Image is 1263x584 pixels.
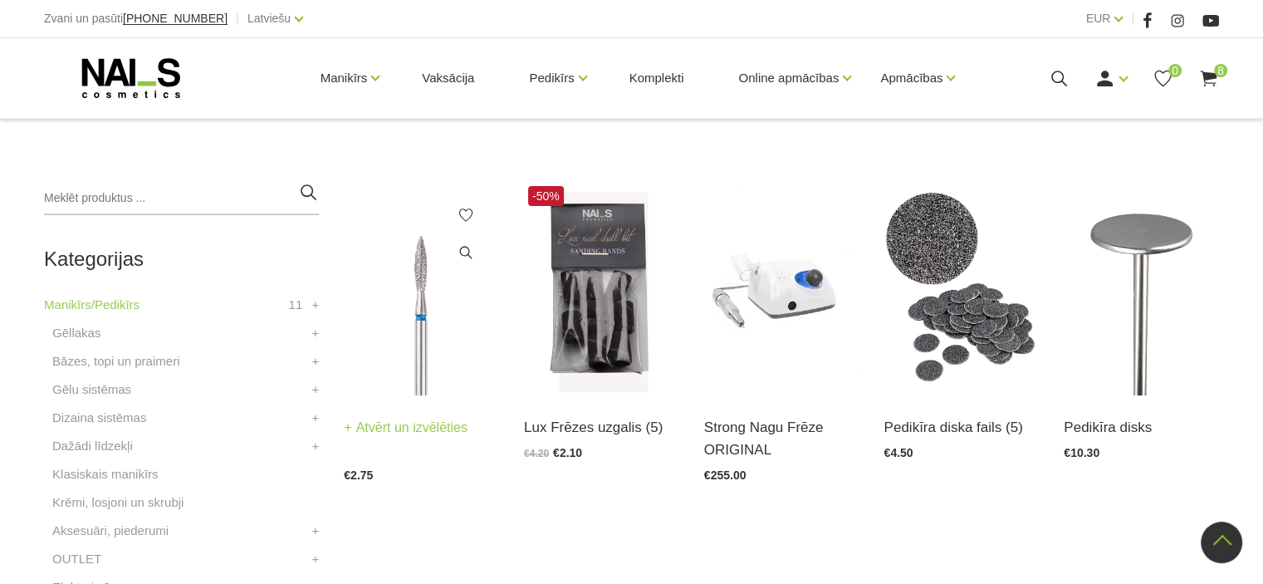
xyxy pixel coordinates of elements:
a: OUTLET [52,549,101,569]
img: Frēzes uzgaļi ātrai un efektīvai gēla un gēllaku noņemšanai, aparāta manikīra un aparāta pedikīra... [524,182,679,395]
a: + [312,380,320,400]
a: + [312,521,320,541]
span: €255.00 [704,469,747,482]
span: €2.75 [344,469,373,482]
a: Dizaina sistēmas [52,408,146,428]
span: 8 [1214,64,1227,77]
input: Meklēt produktus ... [44,182,319,215]
a: Bāzes, topi un praimeri [52,351,179,371]
span: €10.30 [1064,446,1099,459]
span: €2.10 [553,446,582,459]
span: | [236,8,239,29]
a: Manikīrs/Pedikīrs [44,295,140,315]
a: Atvērt un izvēlēties [344,416,468,439]
a: Krēmi, losjoni un skrubji [52,493,184,513]
a: Latviešu [247,8,291,28]
a: + [312,408,320,428]
span: 11 [289,295,303,315]
a: + [312,549,320,569]
a: Dažādi līdzekļi [52,436,133,456]
span: €4.50 [884,446,913,459]
a: Gēlu sistēmas [52,380,131,400]
img: (SDM-15) - Pedikīra disks Ø 15mm (SDM-20) - Pedikīra disks Ø 20mm(SDM-25) - Pedikīra disks Ø 25mm... [1064,182,1219,395]
a: + [312,436,320,456]
a: EUR [1086,8,1111,28]
a: Online apmācības [738,45,839,111]
a: + [312,295,320,315]
span: -50% [528,186,564,206]
img: Frēzes uzgaļi ātrai un efektīvai gēla un gēllaku noņemšanai, aparāta manikīra un aparāta pedikīra... [344,182,499,395]
a: Aksesuāri, piederumi [52,521,169,541]
a: Lux Frēzes uzgalis (5) [524,416,679,439]
span: | [1131,8,1134,29]
a: Gēllakas [52,323,100,343]
img: Frēzes iekārta Strong 210/105L līdz 40 000 apgr. bez pedālis ― profesionāla ierīce aparāta manikī... [704,182,859,395]
img: SDC-15(coarse)) - #100 - Pedikīra diska faili 100griti, Ø 15mm SDC-15(medium) - #180 - Pedikīra d... [884,182,1039,395]
a: + [312,351,320,371]
a: 8 [1198,68,1219,89]
a: [PHONE_NUMBER] [123,12,228,25]
a: Pedikīra disks [1064,416,1219,439]
h2: Kategorijas [44,248,319,270]
span: 0 [1168,64,1182,77]
div: Zvani un pasūti [44,8,228,29]
a: Strong Nagu Frēze ORIGINAL [704,416,859,461]
span: €4.20 [524,448,549,459]
a: Komplekti [616,38,698,118]
a: + [312,323,320,343]
a: Vaksācija [409,38,487,118]
a: Manikīrs [321,45,368,111]
a: Pedikīra diska fails (5) [884,416,1039,439]
a: 0 [1153,68,1173,89]
a: Klasiskais manikīrs [52,464,159,484]
a: Pedikīrs [529,45,574,111]
a: Apmācības [880,45,942,111]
